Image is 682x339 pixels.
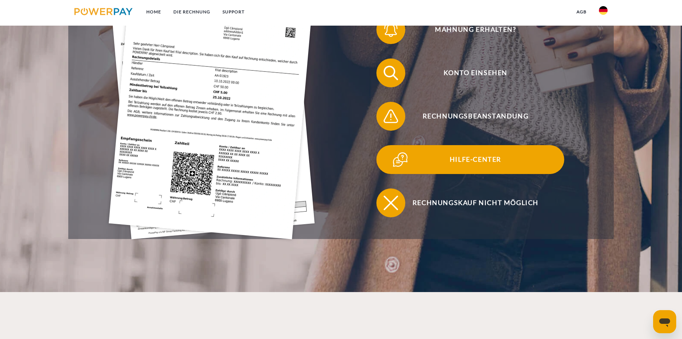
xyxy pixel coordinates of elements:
[387,15,564,44] span: Mahnung erhalten?
[382,107,400,125] img: qb_warning.svg
[387,145,564,174] span: Hilfe-Center
[376,15,564,44] button: Mahnung erhalten?
[599,6,608,15] img: de
[74,8,133,15] img: logo-powerpay.svg
[387,58,564,87] span: Konto einsehen
[140,5,167,18] a: Home
[382,194,400,212] img: qb_close.svg
[653,310,676,333] iframe: Schaltfläche zum Öffnen des Messaging-Fensters
[382,21,400,39] img: qb_bell.svg
[382,64,400,82] img: qb_search.svg
[570,5,593,18] a: agb
[387,102,564,131] span: Rechnungsbeanstandung
[387,188,564,217] span: Rechnungskauf nicht möglich
[376,145,564,174] button: Hilfe-Center
[216,5,251,18] a: SUPPORT
[376,58,564,87] button: Konto einsehen
[376,188,564,217] button: Rechnungskauf nicht möglich
[167,5,216,18] a: DIE RECHNUNG
[376,102,564,131] button: Rechnungsbeanstandung
[391,151,409,169] img: qb_help.svg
